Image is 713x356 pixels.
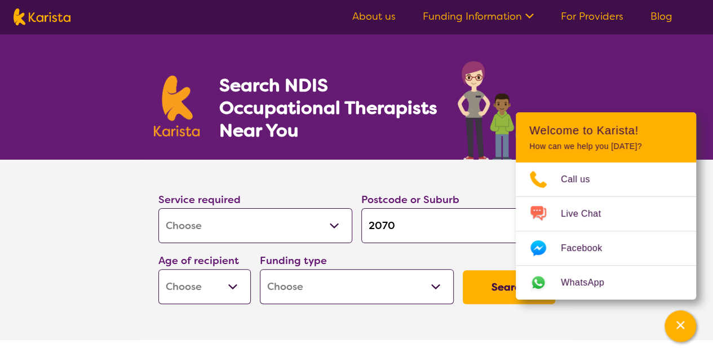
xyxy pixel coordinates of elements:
[458,61,560,160] img: occupational-therapy
[219,74,438,142] h1: Search NDIS Occupational Therapists Near You
[158,193,241,206] label: Service required
[529,142,683,151] p: How can we help you [DATE]?
[516,112,696,300] div: Channel Menu
[154,76,200,137] img: Karista logo
[352,10,396,23] a: About us
[665,310,696,342] button: Channel Menu
[650,10,672,23] a: Blog
[561,10,623,23] a: For Providers
[463,270,555,304] button: Search
[361,193,459,206] label: Postcode or Suburb
[561,274,618,291] span: WhatsApp
[14,8,70,25] img: Karista logo
[561,205,614,222] span: Live Chat
[516,266,696,300] a: Web link opens in a new tab.
[561,171,604,188] span: Call us
[158,254,239,267] label: Age of recipient
[423,10,534,23] a: Funding Information
[260,254,327,267] label: Funding type
[529,124,683,137] h2: Welcome to Karista!
[561,240,615,257] span: Facebook
[516,162,696,300] ul: Choose channel
[361,208,555,243] input: Type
